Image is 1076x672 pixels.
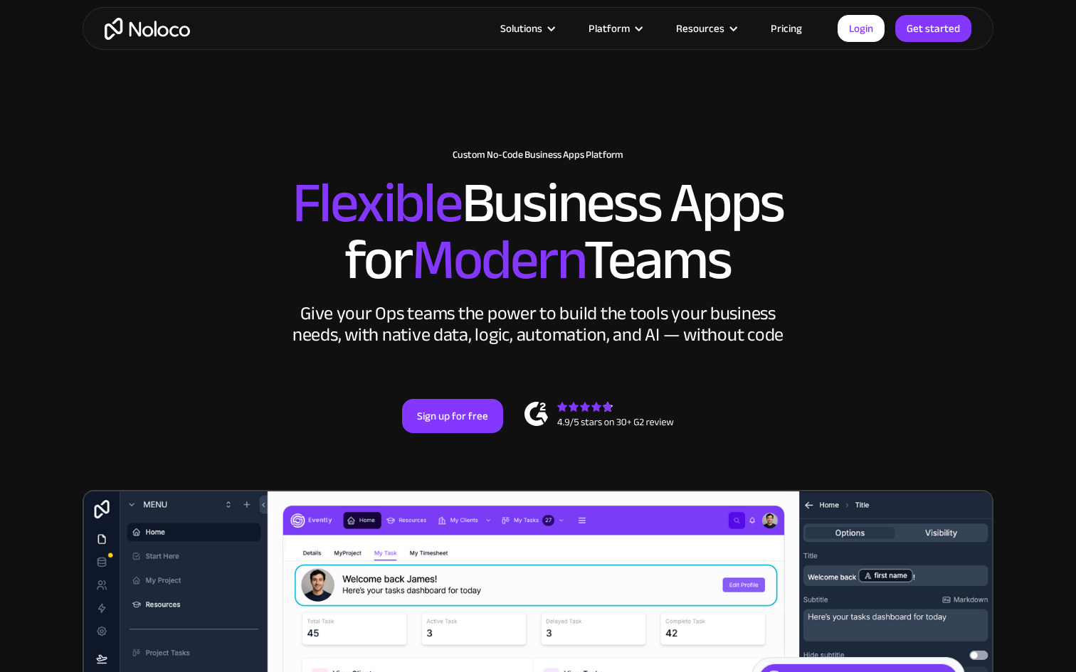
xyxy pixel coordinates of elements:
[482,19,571,38] div: Solutions
[676,19,724,38] div: Resources
[838,15,885,42] a: Login
[571,19,658,38] div: Platform
[97,149,979,161] h1: Custom No-Code Business Apps Platform
[292,150,462,256] span: Flexible
[753,19,820,38] a: Pricing
[97,175,979,289] h2: Business Apps for Teams
[105,18,190,40] a: home
[589,19,630,38] div: Platform
[412,207,584,313] span: Modern
[402,399,503,433] a: Sign up for free
[895,15,971,42] a: Get started
[289,303,787,346] div: Give your Ops teams the power to build the tools your business needs, with native data, logic, au...
[500,19,542,38] div: Solutions
[658,19,753,38] div: Resources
